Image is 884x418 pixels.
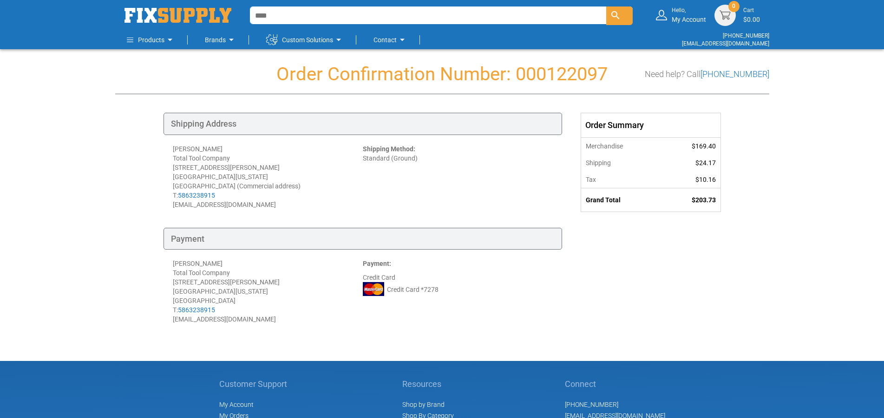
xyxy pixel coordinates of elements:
[173,144,363,209] div: [PERSON_NAME] Total Tool Company [STREET_ADDRESS][PERSON_NAME] [GEOGRAPHIC_DATA][US_STATE] [GEOGR...
[178,192,215,199] a: 5863238915
[402,379,455,389] h5: Resources
[124,8,231,23] a: store logo
[127,31,176,49] a: Products
[692,142,716,150] span: $169.40
[363,282,384,296] img: MC
[402,401,445,408] a: Shop by Brand
[581,113,720,137] div: Order Summary
[692,196,716,204] span: $203.73
[363,144,553,209] div: Standard (Ground)
[672,6,706,24] div: My Account
[581,154,662,171] th: Shipping
[164,228,562,250] div: Payment
[743,16,760,23] span: $0.00
[173,259,363,324] div: [PERSON_NAME] Total Tool Company [STREET_ADDRESS][PERSON_NAME] [GEOGRAPHIC_DATA][US_STATE] [GEOGR...
[606,6,633,25] button: Search
[701,69,769,79] a: [PHONE_NUMBER]
[581,171,662,188] th: Tax
[565,379,665,389] h5: Connect
[723,32,769,39] a: [PHONE_NUMBER]
[743,6,760,14] small: Cart
[164,113,562,135] div: Shipping Address
[672,6,706,14] small: Hello,
[695,176,716,183] span: $10.16
[645,70,769,79] h3: Need help? Call
[363,259,553,324] div: Credit Card
[387,285,439,294] span: Credit Card *7278
[266,31,344,49] a: Custom Solutions
[586,196,621,204] strong: Grand Total
[178,306,215,314] a: 5863238915
[581,137,662,154] th: Merchandise
[115,64,769,84] h1: Order Confirmation Number: 000122097
[363,260,391,267] strong: Payment:
[124,8,231,23] img: Fix Industrial Supply
[565,401,618,408] a: [PHONE_NUMBER]
[363,145,415,153] strong: Shipping Method:
[219,379,292,389] h5: Customer Support
[732,2,735,10] span: 0
[682,40,769,47] a: [EMAIL_ADDRESS][DOMAIN_NAME]
[205,31,237,49] a: Brands
[373,31,408,49] a: Contact
[695,159,716,167] span: $24.17
[219,401,254,408] span: My Account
